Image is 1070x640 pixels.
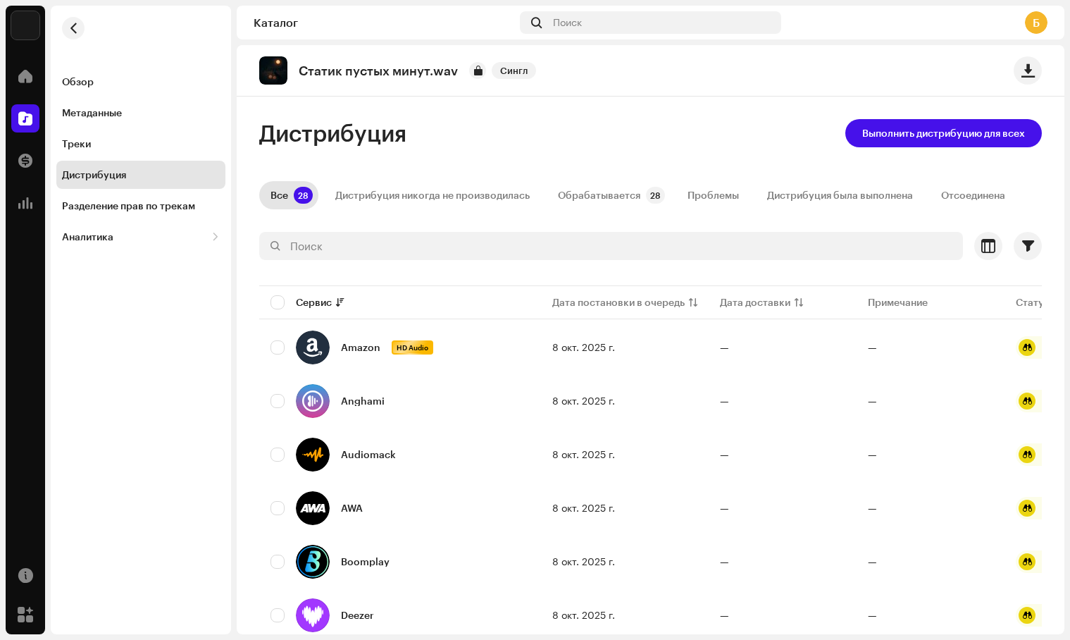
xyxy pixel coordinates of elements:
input: Поиск [259,232,963,260]
re-a-table-badge: — [868,610,877,620]
div: Проблемы [688,181,739,209]
div: Треки [62,138,91,149]
div: Audiomack [341,450,396,460]
div: Разделение прав по трекам [62,200,195,211]
p-badge: 28 [646,187,665,204]
p-badge: 28 [294,187,313,204]
button: Выполнить дистрибуцию для всех [845,119,1042,147]
img: 33004b37-325d-4a8b-b51f-c12e9b964943 [11,11,39,39]
span: Дистрибуция [259,119,406,147]
span: 8 окт. 2025 г. [552,395,615,407]
re-m-nav-item: Разделение прав по трекам [56,192,225,220]
span: HD Audio [393,343,432,352]
re-m-nav-item: Метаданные [56,99,225,127]
re-a-table-badge: — [868,343,877,352]
div: Дистрибуция [62,169,126,180]
span: — [720,555,729,567]
div: Обзор [62,76,94,87]
div: Отсоединена [941,181,1005,209]
span: Сингл [492,62,536,79]
re-a-table-badge: — [868,396,877,406]
span: Поиск [553,17,582,28]
span: 8 окт. 2025 г. [552,555,615,567]
div: Метаданные [62,107,122,118]
re-m-nav-dropdown: Аналитика [56,223,225,251]
div: Deezer [341,610,374,620]
re-a-table-badge: — [868,450,877,460]
span: 8 окт. 2025 г. [552,609,615,621]
re-m-nav-item: Треки [56,130,225,158]
div: Amazon [341,343,380,352]
re-m-nav-item: Обзор [56,68,225,96]
div: Каталог [254,17,514,28]
span: — [720,502,729,514]
div: Дата доставки [720,295,790,309]
div: Сервис [296,295,332,309]
span: 8 окт. 2025 г. [552,341,615,353]
div: Дистрибуция никогда не производилась [335,181,530,209]
re-a-table-badge: — [868,557,877,567]
div: Б [1025,11,1047,34]
div: Дистрибуция была выполнена [767,181,913,209]
span: — [720,341,729,353]
div: Boomplay [341,557,390,567]
div: Аналитика [62,231,113,242]
re-m-nav-item: Дистрибуция [56,161,225,189]
div: Дата постановки в очередь [552,295,685,309]
div: Все [270,181,288,209]
re-a-table-badge: — [868,503,877,513]
span: — [720,395,729,407]
span: Выполнить дистрибуцию для всех [862,119,1025,147]
div: AWA [341,503,363,513]
span: — [720,609,729,621]
span: — [720,448,729,460]
span: 8 окт. 2025 г. [552,502,615,514]
div: Обрабатывается [558,181,640,209]
span: 8 окт. 2025 г. [552,448,615,460]
img: 7e528d12-92f8-4b01-a70e-81d3323cb946 [259,56,287,85]
div: Anghami [341,396,385,406]
p: Статик пустых минут.wav [299,63,458,78]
